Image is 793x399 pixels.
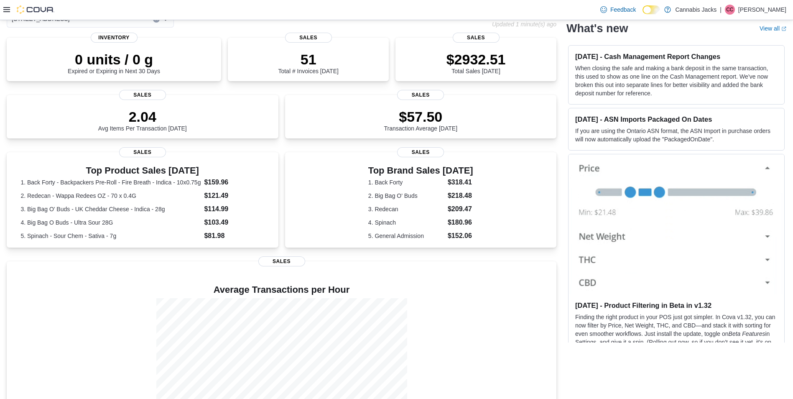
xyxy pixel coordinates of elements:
div: Expired or Expiring in Next 30 Days [68,51,160,74]
dd: $180.96 [448,217,473,228]
p: | [720,5,722,15]
span: Sales [397,147,444,157]
h2: What's new [566,22,628,35]
p: Updated 1 minute(s) ago [492,21,556,28]
dt: 4. Spinach [368,218,444,227]
dt: 2. Redecan - Wappa Redees OZ - 70 x 0.4G [20,192,201,200]
p: If you are using the Ontario ASN format, the ASN Import in purchase orders will now automatically... [575,127,778,143]
h3: [DATE] - Product Filtering in Beta in v1.32 [575,301,778,309]
p: [PERSON_NAME] [738,5,786,15]
span: Sales [119,90,166,100]
p: 2.04 [98,108,187,125]
p: When closing the safe and making a bank deposit in the same transaction, this used to show as one... [575,64,778,97]
dt: 3. Big Bag O' Buds - UK Cheddar Cheese - Indica - 28g [20,205,201,213]
dt: 1. Back Forty - Backpackers Pre-Roll - Fire Breath - Indica - 10x0.75g [20,178,201,187]
dt: 4. Big Bag O Buds - Ultra Sour 28G [20,218,201,227]
span: Sales [453,33,500,43]
p: Cannabis Jacks [675,5,717,15]
dd: $81.98 [204,231,264,241]
span: Sales [397,90,444,100]
dd: $159.96 [204,177,264,187]
dt: 3. Redecan [368,205,444,213]
span: Inventory [91,33,138,43]
span: Feedback [610,5,636,14]
div: Corey Casola [725,5,735,15]
span: CC [726,5,733,15]
a: Feedback [597,1,639,18]
svg: External link [781,26,786,31]
h3: Top Product Sales [DATE] [20,166,264,176]
p: 51 [278,51,338,68]
h3: [DATE] - ASN Imports Packaged On Dates [575,115,778,123]
span: Dark Mode [643,14,643,15]
span: Sales [285,33,332,43]
em: Beta Features [729,330,765,337]
dd: $318.41 [448,177,473,187]
p: Finding the right product in your POS just got simpler. In Cova v1.32, you can now filter by Pric... [575,313,778,355]
h3: Top Brand Sales [DATE] [368,166,473,176]
dd: $209.47 [448,204,473,214]
div: Total Sales [DATE] [446,51,506,74]
dd: $121.49 [204,191,264,201]
p: 0 units / 0 g [68,51,160,68]
div: Transaction Average [DATE] [384,108,457,132]
img: Cova [17,5,54,14]
dd: $218.48 [448,191,473,201]
dt: 2. Big Bag O' Buds [368,192,444,200]
h3: [DATE] - Cash Management Report Changes [575,52,778,61]
a: View allExternal link [760,25,786,32]
div: Total # Invoices [DATE] [278,51,338,74]
dt: 5. General Admission [368,232,444,240]
span: Sales [258,256,305,266]
dt: 5. Spinach - Sour Chem - Sativa - 7g [20,232,201,240]
p: $2932.51 [446,51,506,68]
dd: $114.99 [204,204,264,214]
h4: Average Transactions per Hour [13,285,550,295]
dt: 1. Back Forty [368,178,444,187]
span: Sales [119,147,166,157]
dd: $152.06 [448,231,473,241]
input: Dark Mode [643,5,660,14]
div: Avg Items Per Transaction [DATE] [98,108,187,132]
p: $57.50 [384,108,457,125]
dd: $103.49 [204,217,264,228]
